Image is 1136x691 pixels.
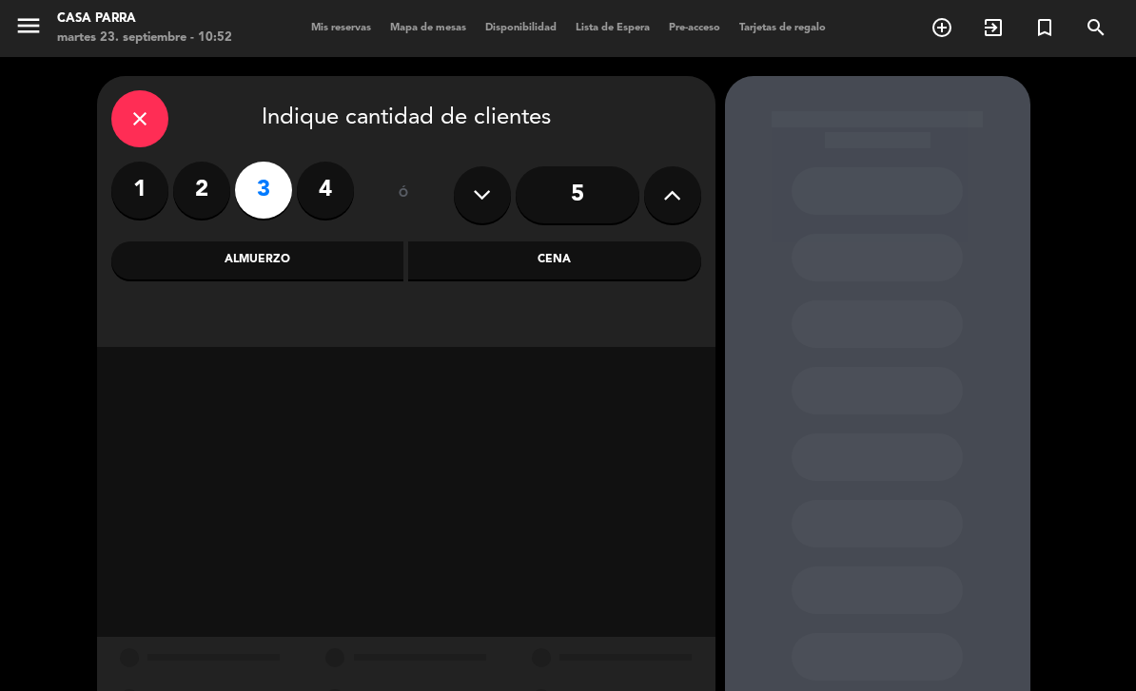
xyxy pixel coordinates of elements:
div: ó [373,162,435,228]
i: close [128,107,151,130]
i: add_circle_outline [930,16,953,39]
div: Indique cantidad de clientes [111,90,701,147]
i: turned_in_not [1033,16,1056,39]
span: WALK IN [968,11,1019,44]
span: RESERVAR MESA [916,11,968,44]
span: Reserva especial [1019,11,1070,44]
span: Mis reservas [302,23,381,33]
span: BUSCAR [1070,11,1122,44]
div: Cena [408,241,701,279]
label: 3 [235,162,292,219]
button: menu [14,11,43,47]
i: menu [14,11,43,40]
span: Tarjetas de regalo [730,23,835,33]
div: martes 23. septiembre - 10:52 [57,29,232,48]
label: 1 [111,162,168,219]
span: Mapa de mesas [381,23,476,33]
div: Casa Parra [57,10,232,29]
div: Almuerzo [111,241,404,279]
label: 2 [173,162,230,219]
i: search [1085,16,1107,39]
span: Pre-acceso [659,23,730,33]
i: exit_to_app [982,16,1005,39]
span: Lista de Espera [566,23,659,33]
label: 4 [297,162,354,219]
span: Disponibilidad [476,23,566,33]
